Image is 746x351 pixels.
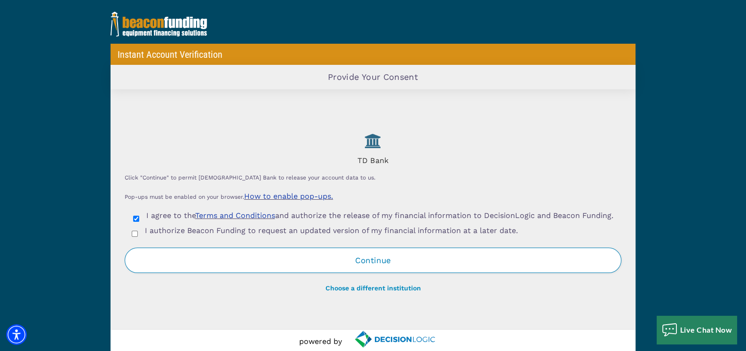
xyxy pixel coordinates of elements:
button: Continue [125,248,621,273]
a: Choose a different institution [325,284,421,292]
p: Pop-ups must be enabled on your browser. [125,191,621,203]
p: powered by [299,336,342,347]
button: Live Chat Now [657,316,737,344]
a: Terms and Conditions [195,211,275,220]
span: I agree to the and authorize the release of my financial information to DecisionLogic and Beacon ... [146,211,613,220]
h2: Provide your consent [328,72,418,82]
span: Live Chat Now [680,325,732,334]
p: Instant Account Verification [118,49,222,60]
div: Accessibility Menu [6,324,27,345]
span: I authorize Beacon Funding to request an updated version of my financial information at a later d... [145,226,518,235]
img: TD Bank [354,130,391,151]
h4: TD Bank [125,151,621,165]
img: logo [111,12,207,37]
a: How to enable pop-ups. [244,192,333,201]
a: decisionlogic.com - open in a new tab [342,330,446,349]
p: Click "Continue" to permit [DEMOGRAPHIC_DATA] Bank to release your account data to us. [125,172,621,183]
